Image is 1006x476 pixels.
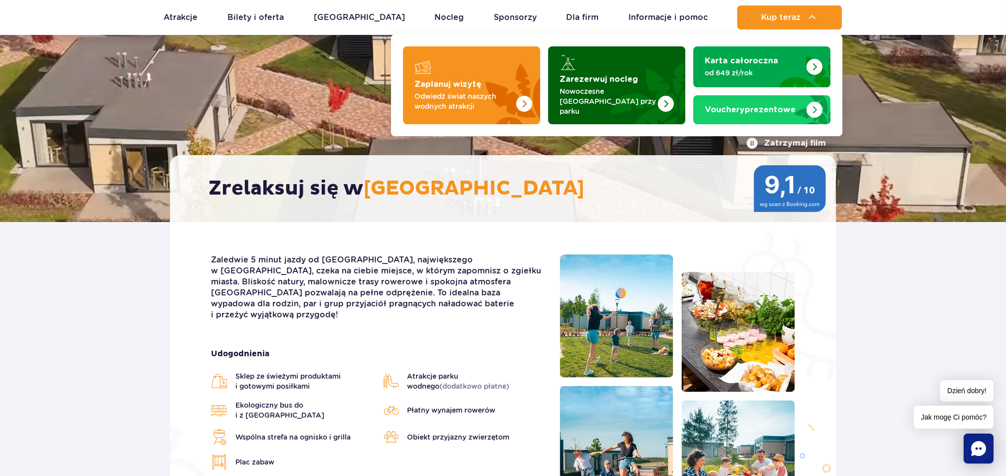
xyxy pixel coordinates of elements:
[754,165,826,212] img: 9,1/10 wg ocen z Booking.com
[693,95,830,124] a: Vouchery prezentowe
[914,406,994,429] span: Jak mogę Ci pomóc?
[964,434,994,464] div: Chat
[548,46,685,124] a: Zarezerwuj nocleg
[940,380,994,402] span: Dzień dobry!
[705,106,745,114] span: Vouchery
[403,46,540,124] a: Zaplanuj wizytę
[737,5,842,29] button: Kup teraz
[705,106,796,114] strong: prezentowe
[560,86,657,116] p: Nowoczesne [GEOGRAPHIC_DATA] przy parku
[235,400,373,420] span: Ekologiczny bus do i z [GEOGRAPHIC_DATA]
[705,68,803,78] p: od 649 zł/rok
[407,371,545,391] span: Atrakcje parku wodnego
[440,382,510,390] span: (dodatkowo płatne)
[415,91,512,111] p: Odwiedź świat naszych wodnych atrakcji
[746,137,826,149] button: Zatrzymaj film
[227,5,284,29] a: Bilety i oferta
[566,5,599,29] a: Dla firm
[494,5,537,29] a: Sponsorzy
[314,5,405,29] a: [GEOGRAPHIC_DATA]
[235,371,373,391] span: Sklep ze świeżymi produktami i gotowymi posiłkami
[208,176,807,201] h2: Zrelaksuj się w
[693,46,830,87] a: Karta całoroczna
[560,75,638,83] strong: Zarezerwuj nocleg
[434,5,464,29] a: Nocleg
[705,57,779,65] strong: Karta całoroczna
[407,405,496,415] span: Płatny wynajem rowerów
[211,254,545,320] p: Zaledwie 5 minut jazdy od [GEOGRAPHIC_DATA], największego w [GEOGRAPHIC_DATA], czeka na ciebie mi...
[211,348,545,359] strong: Udogodnienia
[415,80,482,88] strong: Zaplanuj wizytę
[235,432,351,442] span: Wspólna strefa na ognisko i grilla
[407,432,510,442] span: Obiekt przyjazny zwierzętom
[628,5,708,29] a: Informacje i pomoc
[761,13,801,22] span: Kup teraz
[364,176,585,201] span: [GEOGRAPHIC_DATA]
[164,5,198,29] a: Atrakcje
[235,457,274,467] span: Plac zabaw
